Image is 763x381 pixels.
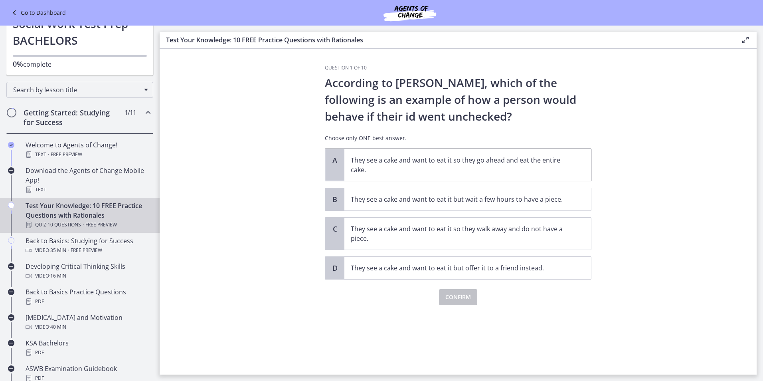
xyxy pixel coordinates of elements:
div: Video [26,271,150,281]
img: Agents of Change [362,3,458,22]
span: · [68,246,69,255]
span: 0% [13,59,23,69]
div: Developing Critical Thinking Skills [26,262,150,281]
span: Free preview [51,150,82,159]
span: · 40 min [49,322,66,332]
h2: Getting Started: Studying for Success [24,108,121,127]
span: Free preview [71,246,102,255]
span: Search by lesson title [13,85,140,94]
div: Video [26,246,150,255]
div: Text [26,150,150,159]
div: Back to Basics Practice Questions [26,287,150,306]
span: D [330,263,340,273]
div: [MEDICAL_DATA] and Motivation [26,313,150,332]
div: Back to Basics: Studying for Success [26,236,150,255]
div: PDF [26,297,150,306]
span: · [83,220,84,230]
div: Quiz [26,220,150,230]
div: PDF [26,348,150,357]
span: B [330,194,340,204]
p: complete [13,59,147,69]
i: Completed [8,142,14,148]
span: Confirm [445,292,471,302]
span: · 16 min [49,271,66,281]
div: Test Your Knowledge: 10 FREE Practice Questions with Rationales [26,201,150,230]
p: They see a cake and want to eat it so they walk away and do not have a piece. [351,224,569,243]
span: · 10 Questions [46,220,81,230]
div: Video [26,322,150,332]
span: 1 / 11 [125,108,136,117]
h3: Question 1 of 10 [325,65,591,71]
div: KSA Bachelors [26,338,150,357]
button: Confirm [439,289,477,305]
p: They see a cake and want to eat it but offer it to a friend instead. [351,263,569,273]
div: Text [26,185,150,194]
div: Search by lesson title [6,82,153,98]
span: A [330,155,340,165]
a: Go to Dashboard [10,8,66,18]
p: They see a cake and want to eat it but wait a few hours to have a piece. [351,194,569,204]
span: · 35 min [49,246,66,255]
p: According to [PERSON_NAME], which of the following is an example of how a person would behave if ... [325,74,591,125]
span: C [330,224,340,234]
span: · [48,150,49,159]
div: Welcome to Agents of Change! [26,140,150,159]
span: Free preview [85,220,117,230]
h3: Test Your Knowledge: 10 FREE Practice Questions with Rationales [166,35,728,45]
div: Download the Agents of Change Mobile App! [26,166,150,194]
p: They see a cake and want to eat it so they go ahead and eat the entire cake. [351,155,569,175]
p: Choose only ONE best answer. [325,134,591,142]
